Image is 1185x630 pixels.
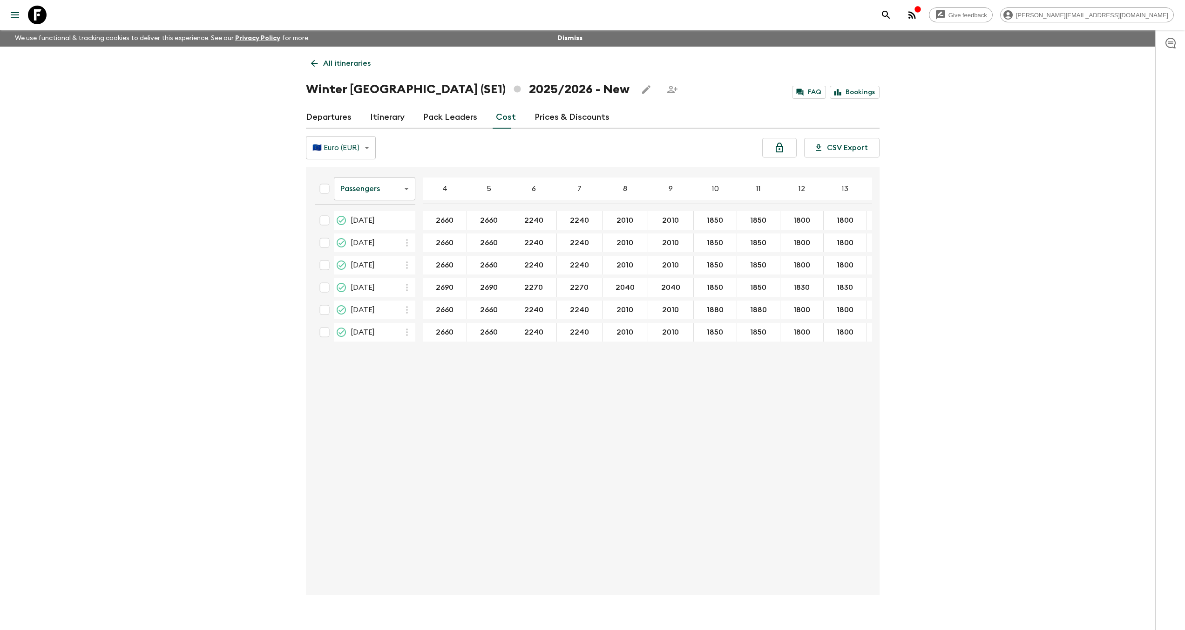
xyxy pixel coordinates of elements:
[605,301,644,319] button: 2010
[648,256,694,274] div: 18 Dec 2025; 9
[467,323,511,342] div: 05 Feb 2026; 5
[532,183,536,194] p: 6
[423,301,467,319] div: 08 Jan 2026; 4
[557,301,603,319] div: 08 Jan 2026; 7
[535,106,609,129] a: Prices & Discounts
[651,211,690,230] button: 2010
[604,278,646,297] button: 2040
[555,32,585,45] button: Dismiss
[869,301,907,319] button: 1745
[696,278,734,297] button: 1850
[780,278,824,297] div: 27 Dec 2025; 12
[696,323,734,342] button: 1850
[826,233,865,252] button: 1800
[867,278,910,297] div: 27 Dec 2025; 14
[469,278,509,297] button: 2690
[869,278,907,297] button: 1775
[780,323,824,342] div: 05 Feb 2026; 12
[603,233,648,252] div: 11 Dec 2025; 8
[780,233,824,252] div: 11 Dec 2025; 12
[737,278,780,297] div: 27 Dec 2025; 11
[824,323,867,342] div: 05 Feb 2026; 13
[651,323,690,342] button: 2010
[513,233,555,252] button: 2240
[513,211,555,230] button: 2240
[929,7,993,22] a: Give feedback
[603,301,648,319] div: 08 Jan 2026; 8
[334,176,415,202] div: Passengers
[782,211,821,230] button: 1800
[423,106,477,129] a: Pack Leaders
[1000,7,1174,22] div: [PERSON_NAME][EMAIL_ADDRESS][DOMAIN_NAME]
[315,179,334,198] div: Select all
[235,35,280,41] a: Privacy Policy
[648,278,694,297] div: 27 Dec 2025; 9
[306,54,376,73] a: All itineraries
[869,323,907,342] button: 1745
[511,323,557,342] div: 05 Feb 2026; 6
[11,30,313,47] p: We use functional & tracking cookies to deliver this experience. See our for more.
[762,138,797,157] button: Unlock costs
[780,211,824,230] div: 04 Dec 2025; 12
[739,323,778,342] button: 1850
[423,233,467,252] div: 11 Dec 2025; 4
[467,301,511,319] div: 08 Jan 2026; 5
[425,278,465,297] button: 2690
[782,256,821,274] button: 1800
[323,58,371,69] p: All itineraries
[351,282,375,293] span: [DATE]
[511,278,557,297] div: 27 Dec 2025; 6
[824,301,867,319] div: 08 Jan 2026; 13
[442,183,447,194] p: 4
[651,301,690,319] button: 2010
[425,323,465,342] button: 2660
[351,215,375,226] span: [DATE]
[877,6,895,24] button: search adventures
[511,211,557,230] div: 04 Dec 2025; 6
[467,211,511,230] div: 04 Dec 2025; 5
[782,233,821,252] button: 1800
[782,323,821,342] button: 1800
[826,301,865,319] button: 1800
[830,86,880,99] a: Bookings
[739,301,778,319] button: 1880
[605,233,644,252] button: 2010
[869,256,907,274] button: 1745
[737,256,780,274] div: 18 Dec 2025; 11
[869,211,907,230] button: 1745
[559,233,600,252] button: 2240
[557,233,603,252] div: 11 Dec 2025; 7
[867,211,910,230] div: 04 Dec 2025; 14
[557,323,603,342] div: 05 Feb 2026; 7
[804,138,880,157] button: CSV Export
[425,211,465,230] button: 2660
[603,323,648,342] div: 05 Feb 2026; 8
[559,256,600,274] button: 2240
[467,233,511,252] div: 11 Dec 2025; 5
[943,12,992,19] span: Give feedback
[513,301,555,319] button: 2240
[425,256,465,274] button: 2660
[605,256,644,274] button: 2010
[739,278,778,297] button: 1850
[496,106,516,129] a: Cost
[694,323,737,342] div: 05 Feb 2026; 10
[623,183,627,194] p: 8
[737,323,780,342] div: 05 Feb 2026; 11
[511,256,557,274] div: 18 Dec 2025; 6
[336,237,347,248] svg: On Sale
[782,301,821,319] button: 1800
[351,327,375,338] span: [DATE]
[648,323,694,342] div: 05 Feb 2026; 9
[559,323,600,342] button: 2240
[559,278,600,297] button: 2270
[739,211,778,230] button: 1850
[469,301,509,319] button: 2660
[651,233,690,252] button: 2010
[6,6,24,24] button: menu
[603,256,648,274] div: 18 Dec 2025; 8
[559,301,600,319] button: 2240
[487,183,491,194] p: 5
[336,215,347,226] svg: Guaranteed
[824,256,867,274] div: 18 Dec 2025; 13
